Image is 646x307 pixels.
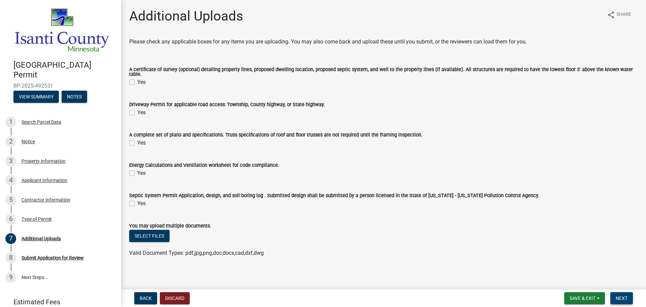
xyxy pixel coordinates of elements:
label: A certificate of survey (optional) detailing property lines, proposed dwelling location, proposed... [129,67,638,77]
div: 1 [5,117,16,127]
button: Save & Exit [564,292,605,304]
div: 3 [5,156,16,166]
label: Yes [137,199,146,208]
span: Valid Document Types: pdf,jpg,png,doc,docx,cad,dxf,dwg [129,250,264,256]
h1: Additional Uploads [129,8,243,24]
label: Energy Calculations and Ventilation worksheet for code compliance. [129,163,279,168]
div: Contractor Information [22,197,70,202]
label: A complete set of plans and specifications. Truss specifications of roof and floor trusses are no... [129,133,423,137]
div: Applicant Information [22,178,67,183]
button: Notes [62,91,87,103]
span: BP-2025-492531 [13,83,108,89]
button: Select files [129,230,170,242]
div: Submit Application for Review [22,255,84,260]
label: Yes [137,109,146,117]
button: Back [134,292,157,304]
div: Property Information [22,159,66,163]
wm-modal-confirm: Summary [13,94,59,100]
wm-modal-confirm: Notes [62,94,87,100]
div: Search Parcel Data [22,120,61,124]
div: Type of Permit [22,217,52,221]
div: 9 [5,272,16,283]
button: shareShare [602,8,637,21]
label: Yes [137,169,146,177]
button: View Summary [13,91,59,103]
span: Back [140,296,152,301]
div: 6 [5,214,16,224]
label: Septic System Permit Application, design, and soil boring log . Submitted design shall be submitt... [129,193,539,198]
button: Next [610,292,633,304]
img: Isanti County, Minnesota [13,7,110,53]
div: 2 [5,136,16,147]
label: You may upload multiple documents. [129,224,211,228]
label: Yes [137,139,146,147]
label: Driveway Permit for applicable road access: Township, County highway, or State highway. [129,102,325,107]
div: Notice [22,139,35,144]
div: 8 [5,252,16,263]
label: Yes [137,78,146,86]
div: Additional Uploads [22,236,61,241]
div: 5 [5,194,16,205]
span: Share [616,11,631,19]
div: 7 [5,233,16,244]
h4: [GEOGRAPHIC_DATA] Permit [13,60,116,80]
button: Discard [160,292,190,304]
p: Please check any applicable boxes for any items you are uploading. You may also come back and upl... [129,38,638,54]
i: share [607,11,615,19]
span: Next [616,296,627,301]
span: Save & Exit [570,296,596,301]
div: 4 [5,175,16,186]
